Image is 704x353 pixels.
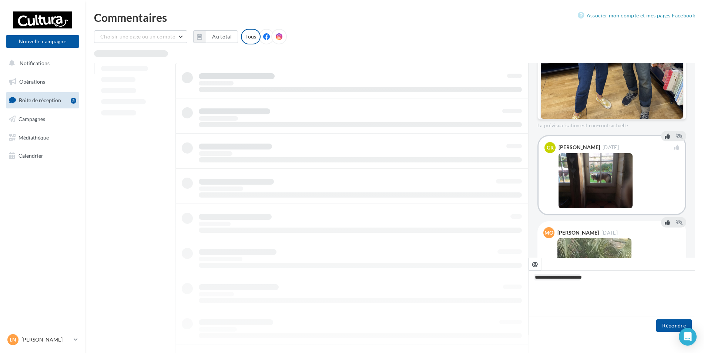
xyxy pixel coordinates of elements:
button: @ [529,258,541,270]
span: MO [544,229,553,236]
a: Calendrier [4,148,81,164]
button: Notifications [4,56,78,71]
button: Au total [193,30,238,43]
a: Ln [PERSON_NAME] [6,333,79,347]
button: Au total [206,30,238,43]
div: [PERSON_NAME] [557,230,599,235]
span: [DATE] [601,231,618,235]
a: Boîte de réception5 [4,92,81,108]
div: Open Intercom Messenger [679,328,697,346]
span: Boîte de réception [19,97,61,103]
span: Opérations [19,78,45,85]
a: Opérations [4,74,81,90]
div: [PERSON_NAME] [559,145,600,150]
i: @ [532,260,538,267]
img: photo [559,153,633,208]
span: Notifications [20,60,50,66]
span: [DATE] [603,145,619,150]
button: Nouvelle campagne [6,35,79,48]
span: Médiathèque [19,134,49,140]
span: Choisir une page ou un compte [100,33,175,40]
div: 5 [71,98,76,104]
button: Choisir une page ou un compte [94,30,187,43]
a: Associer mon compte et mes pages Facebook [578,11,695,20]
a: Campagnes [4,111,81,127]
span: GR [547,144,554,151]
p: [PERSON_NAME] [21,336,71,343]
div: Commentaires [94,12,695,23]
span: Ln [10,336,16,343]
span: Campagnes [19,116,45,122]
div: La prévisualisation est non-contractuelle [537,120,686,129]
span: Calendrier [19,152,43,159]
div: Tous [241,29,261,44]
a: Médiathèque [4,130,81,145]
button: Répondre [656,319,692,332]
